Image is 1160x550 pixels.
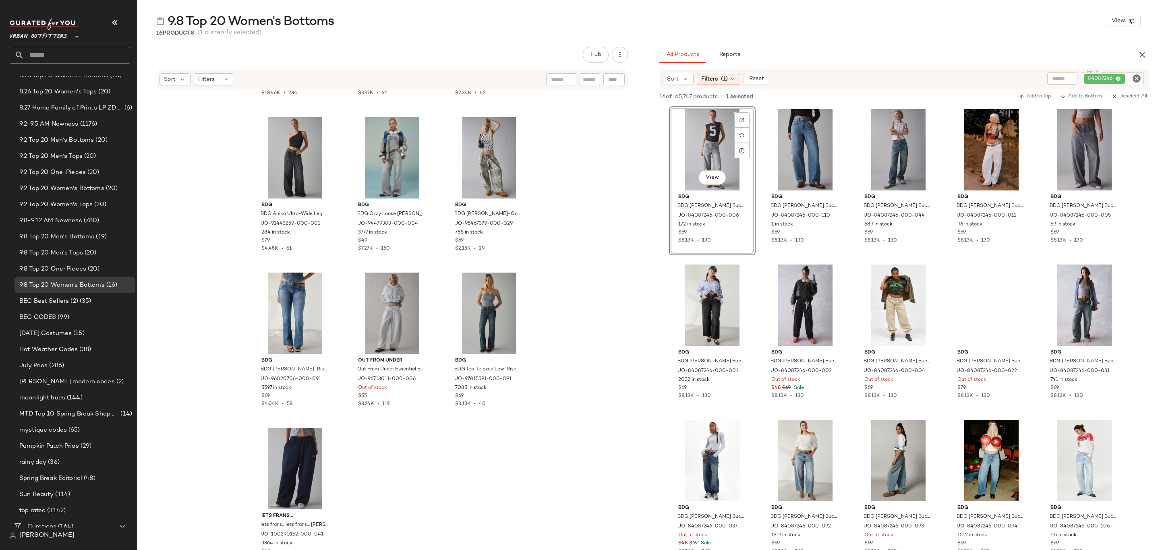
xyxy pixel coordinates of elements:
span: $79 [261,237,270,244]
span: $48 [771,385,781,392]
img: 95467379_029_b [449,117,530,198]
span: 119 [382,401,389,407]
span: (20) [83,248,97,258]
span: rainy day [19,458,46,467]
span: $69 [782,385,791,392]
span: UO-84087246-000-002 [771,368,832,375]
img: 91443259_001_b [255,117,336,198]
div: Products [156,29,194,37]
span: (48) [82,474,95,483]
span: Sort [164,75,176,84]
span: 40 [479,401,486,407]
span: BDG [455,357,523,364]
span: 130 [795,393,804,399]
span: BDG Ozzy Loose [PERSON_NAME] in Grey, Women's at Urban Outfitters [357,211,425,218]
span: 96 in stock [957,221,982,228]
span: • [472,91,480,96]
span: (6) [123,103,132,113]
span: BDG [1050,349,1119,356]
span: $69 [864,540,873,547]
span: BEC Best Sellers (2) [19,297,78,306]
span: BEC CODES [19,313,56,322]
span: (14) [119,409,132,419]
span: View [705,174,719,181]
span: 197 in stock [1050,532,1077,539]
span: $18.46K [261,91,280,96]
span: Reports [719,52,740,58]
span: Reset [748,76,764,82]
span: 65,747 products [675,93,718,101]
span: $3.97K [358,91,373,96]
span: $69 [771,540,780,547]
span: • [373,246,381,251]
span: Sale [792,385,804,391]
span: BDG [771,505,839,512]
span: UO-84087246-000-110 [771,212,830,219]
span: $69 [957,540,966,547]
span: 130 [888,393,897,399]
span: iets frans... [261,513,329,520]
span: [PERSON_NAME] modern codes [19,377,115,387]
span: $69 [771,229,780,236]
button: Add to Bottom [1057,92,1105,101]
span: UO-84087246-000-004 [864,368,925,375]
span: • [280,91,288,96]
span: • [787,238,795,243]
span: UO-84087246-000-005 [1050,212,1111,219]
span: • [373,91,381,96]
span: • [787,393,795,399]
span: 9.2-9.5 AM Newness [19,120,79,129]
span: $69 [678,385,687,392]
span: $4.45K [261,246,278,251]
span: View [1111,18,1125,24]
span: BDG [PERSON_NAME] Buckle Baggy Barrel [PERSON_NAME] in White, Women's at Urban Outfitters [957,203,1025,210]
span: BDG [261,357,329,364]
img: 84087246_004_b [858,265,939,346]
img: 84087246_006_b [672,109,753,190]
span: BDG [PERSON_NAME] Buckle Baggy Barrel [PERSON_NAME] in Battered Grey, Women's at Urban Outfitters [1050,203,1118,210]
span: 9.8 Top 20 Men's Bottoms [19,232,94,242]
span: $8.13K [771,393,787,399]
span: 8.26 Top 20 Women's Tops [19,87,97,97]
span: • [471,246,479,251]
span: $69 [864,229,873,236]
img: 96713011_006_b [352,273,433,354]
span: Sun Beauty [19,490,54,499]
span: • [278,246,286,251]
span: Out of stock [771,376,800,384]
span: (19) [94,232,107,242]
span: 9.8 Top 20 Women's Bottoms [19,281,105,290]
span: BDG [864,194,932,201]
span: • [880,393,888,399]
span: $4.04K [261,401,279,407]
span: Out of stock [358,385,387,392]
span: UO-96713011-000-006 [357,376,416,383]
span: UO-96020706-000-091 [261,376,321,383]
span: (20) [94,136,108,145]
img: cfy_white_logo.C9jOOHJF.svg [10,19,78,30]
span: $69 [864,385,873,392]
span: UO-84087246-000-092 [771,523,831,530]
span: • [880,238,888,243]
img: 84087246_110_b [765,109,846,190]
img: svg%3e [10,532,16,539]
span: • [471,401,479,407]
span: 69 in stock [1050,221,1075,228]
span: UO-84087246-000-001 [677,368,738,375]
span: BDG [1050,505,1119,512]
span: 785 in stock [455,229,483,236]
img: 84087246_093_b [858,420,939,501]
img: 84087246_044_b [858,109,939,190]
span: (2) [115,377,124,387]
img: 84087246_002_b [765,265,846,346]
span: (144) [65,393,83,403]
span: $69 [957,229,966,236]
span: (20) [86,168,99,177]
span: BDG [PERSON_NAME]-On Pant in Sand Camo, Women's at Urban Outfitters [454,211,522,218]
img: svg%3e [739,133,744,138]
span: (286) [48,361,64,370]
span: BDG [PERSON_NAME] Buckle Baggy Barrel [PERSON_NAME] in [GEOGRAPHIC_DATA], Women's at Urban Outfit... [771,203,839,210]
span: BDG [PERSON_NAME] Buckle Baggy Barrel [PERSON_NAME] in Spring Grey, Women's at Urban Outfitters [677,203,746,210]
span: $69 [1050,540,1059,547]
span: • [973,393,981,399]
